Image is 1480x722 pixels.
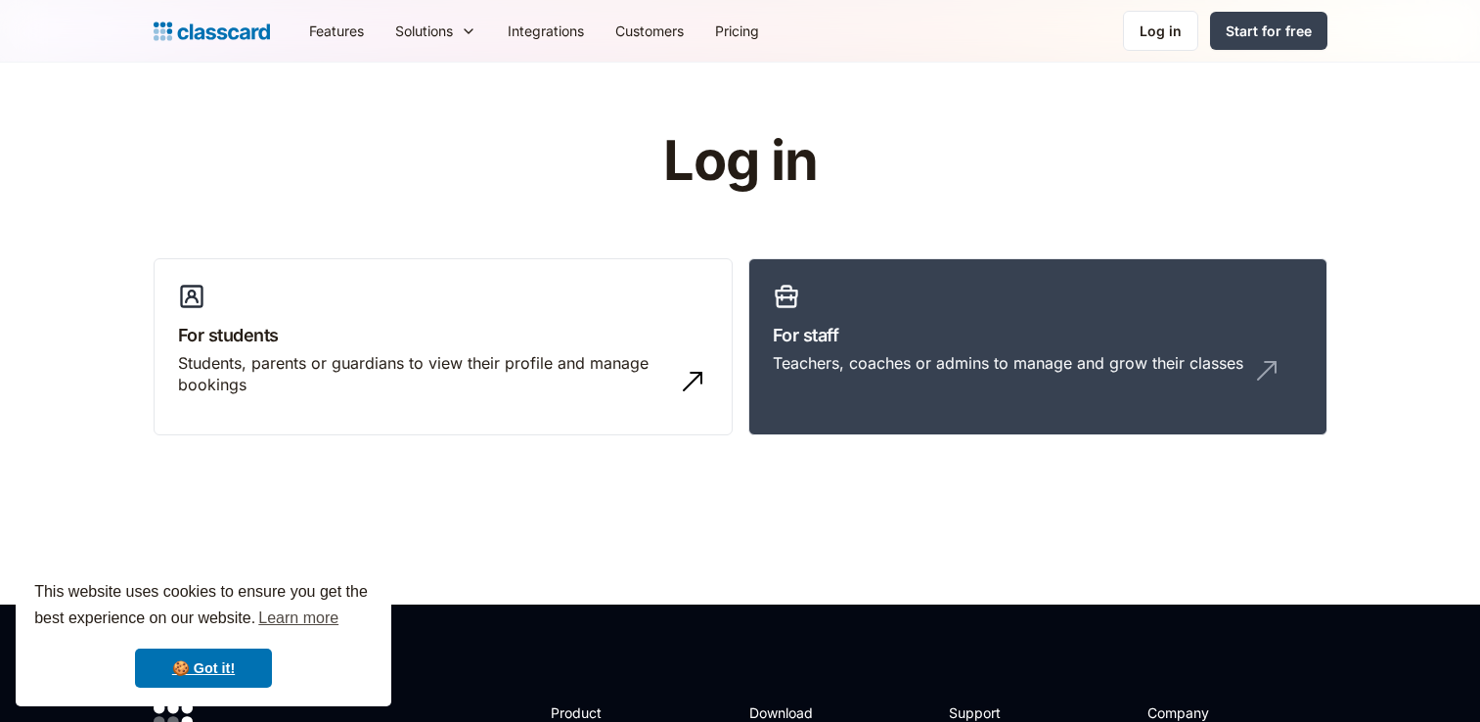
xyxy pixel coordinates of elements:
div: Students, parents or guardians to view their profile and manage bookings [178,352,669,396]
div: Start for free [1226,21,1312,41]
a: Features [293,9,380,53]
a: learn more about cookies [255,604,341,633]
a: dismiss cookie message [135,649,272,688]
a: Start for free [1210,12,1327,50]
h3: For staff [773,322,1303,348]
div: Solutions [380,9,492,53]
h1: Log in [429,131,1051,192]
div: Solutions [395,21,453,41]
a: For studentsStudents, parents or guardians to view their profile and manage bookings [154,258,733,436]
a: home [154,18,270,45]
a: For staffTeachers, coaches or admins to manage and grow their classes [748,258,1327,436]
div: Log in [1140,21,1182,41]
a: Log in [1123,11,1198,51]
div: Teachers, coaches or admins to manage and grow their classes [773,352,1243,374]
a: Integrations [492,9,600,53]
h3: For students [178,322,708,348]
a: Pricing [699,9,775,53]
a: Customers [600,9,699,53]
div: cookieconsent [16,562,391,706]
span: This website uses cookies to ensure you get the best experience on our website. [34,580,373,633]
